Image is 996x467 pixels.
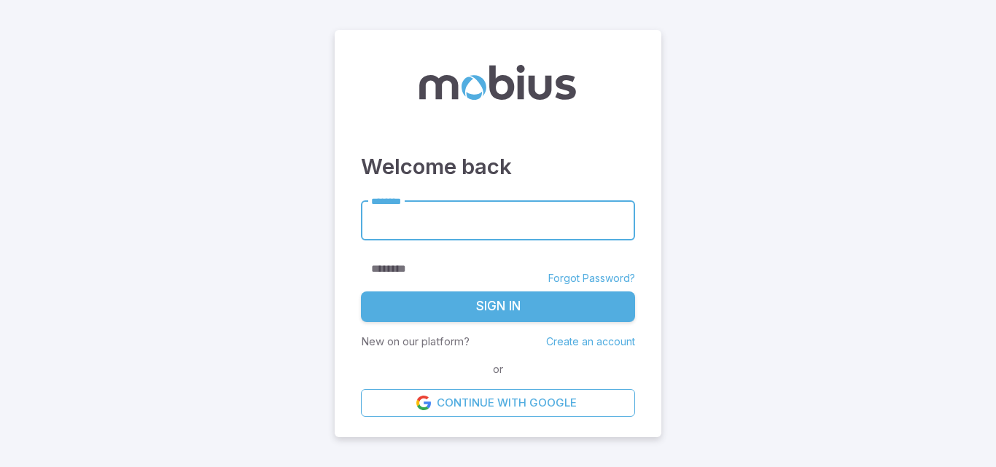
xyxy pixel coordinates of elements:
[548,271,635,286] a: Forgot Password?
[361,389,635,417] a: Continue with Google
[361,151,635,183] h3: Welcome back
[489,361,507,377] span: or
[546,335,635,348] a: Create an account
[361,291,635,322] button: Sign In
[361,334,470,350] p: New on our platform?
